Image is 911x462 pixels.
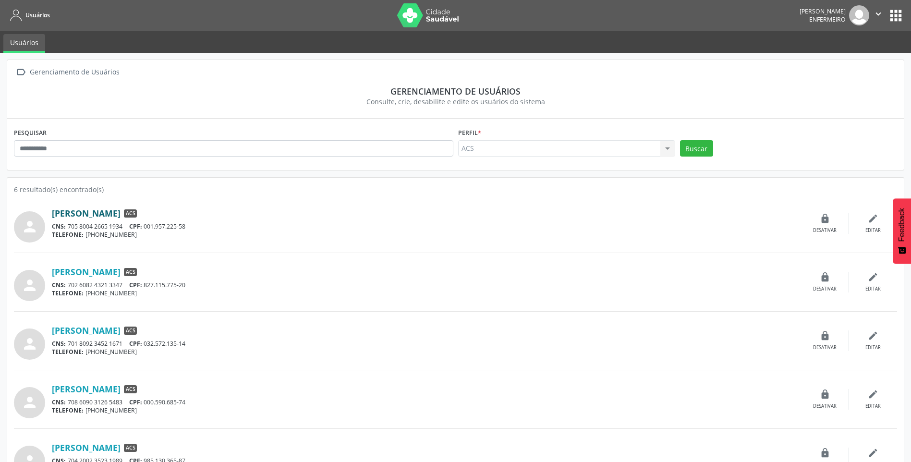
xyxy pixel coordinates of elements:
[52,289,84,297] span: TELEFONE:
[868,330,878,341] i: edit
[820,330,830,341] i: lock
[800,7,846,15] div: [PERSON_NAME]
[868,213,878,224] i: edit
[52,348,84,356] span: TELEFONE:
[129,281,142,289] span: CPF:
[813,403,837,410] div: Desativar
[129,222,142,231] span: CPF:
[52,398,66,406] span: CNS:
[869,5,887,25] button: 
[52,281,801,289] div: 702 6082 4321 3347 827.115.775-20
[124,209,137,218] span: ACS
[52,222,66,231] span: CNS:
[52,267,121,277] a: [PERSON_NAME]
[868,272,878,282] i: edit
[865,286,881,292] div: Editar
[52,340,66,348] span: CNS:
[458,125,481,140] label: Perfil
[124,444,137,452] span: ACS
[868,448,878,458] i: edit
[52,208,121,219] a: [PERSON_NAME]
[887,7,904,24] button: apps
[52,231,84,239] span: TELEFONE:
[129,340,142,348] span: CPF:
[820,389,830,400] i: lock
[865,403,881,410] div: Editar
[809,15,846,24] span: Enfermeiro
[865,344,881,351] div: Editar
[680,140,713,157] button: Buscar
[893,198,911,264] button: Feedback - Mostrar pesquisa
[129,398,142,406] span: CPF:
[52,281,66,289] span: CNS:
[3,34,45,53] a: Usuários
[52,406,84,414] span: TELEFONE:
[813,344,837,351] div: Desativar
[52,289,801,297] div: [PHONE_NUMBER]
[14,65,121,79] a:  Gerenciamento de Usuários
[898,208,906,242] span: Feedback
[52,231,801,239] div: [PHONE_NUMBER]
[21,277,38,294] i: person
[124,385,137,394] span: ACS
[7,7,50,23] a: Usuários
[21,218,38,235] i: person
[52,222,801,231] div: 705 8004 2665 1934 001.957.225-58
[52,406,801,414] div: [PHONE_NUMBER]
[813,227,837,234] div: Desativar
[21,97,890,107] div: Consulte, crie, desabilite e edite os usuários do sistema
[21,335,38,353] i: person
[25,11,50,19] span: Usuários
[849,5,869,25] img: img
[21,394,38,411] i: person
[52,348,801,356] div: [PHONE_NUMBER]
[14,184,897,195] div: 6 resultado(s) encontrado(s)
[52,398,801,406] div: 708 6090 3126 5483 000.590.685-74
[813,286,837,292] div: Desativar
[865,227,881,234] div: Editar
[52,340,801,348] div: 701 8092 3452 1671 032.572.135-14
[873,9,884,19] i: 
[52,325,121,336] a: [PERSON_NAME]
[14,125,47,140] label: PESQUISAR
[868,389,878,400] i: edit
[52,384,121,394] a: [PERSON_NAME]
[124,268,137,277] span: ACS
[21,86,890,97] div: Gerenciamento de usuários
[28,65,121,79] div: Gerenciamento de Usuários
[820,213,830,224] i: lock
[14,65,28,79] i: 
[52,442,121,453] a: [PERSON_NAME]
[124,327,137,335] span: ACS
[820,448,830,458] i: lock
[820,272,830,282] i: lock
